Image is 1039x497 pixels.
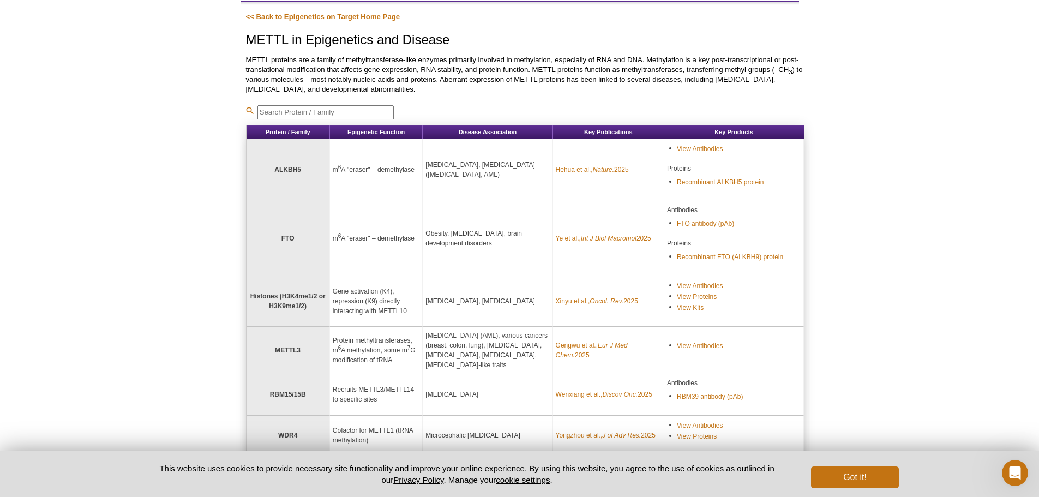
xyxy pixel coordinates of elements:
[677,281,723,291] a: View Antibodies
[556,390,652,399] a: Wenxiang et al.,Discov Onc.2025
[250,292,326,310] strong: Histones (H3K4me1/2 or H3K9me1/2)
[330,327,423,374] td: Protein methyltransferases, m A methylation, some m G modification of tRNA
[330,125,423,139] th: Epigenetic Function
[581,235,636,242] em: Int J Biol Macromol
[667,164,801,173] p: Proteins
[496,475,550,484] button: cookie settings
[338,164,341,170] sup: 6
[556,430,656,440] a: Yongzhou et al.,J of Adv Res.2025
[677,341,723,351] a: View Antibodies
[338,233,341,239] sup: 6
[246,55,804,94] p: METTL proteins are a family of methyltransferase-like enzymes primarily involved in methylation, ...
[677,219,734,229] a: FTO antibody (pAb)
[677,421,723,430] a: View Antibodies
[602,391,638,398] em: Discov Onc.
[593,166,614,173] em: Nature.
[141,463,794,486] p: This website uses cookies to provide necessary site functionality and improve your online experie...
[393,475,443,484] a: Privacy Policy
[330,374,423,416] td: Recruits METTL3/METTL14 to specific sites
[270,391,306,398] strong: RBM15/15B
[590,297,623,305] em: Oncol. Rev.
[423,374,552,416] td: [MEDICAL_DATA]
[257,105,394,119] input: Search Protein / Family
[556,340,661,360] a: Gengwu et al.,Eur J Med Chem.2025
[407,345,411,351] sup: 7
[278,432,297,439] strong: WDR4
[677,177,764,187] a: Recombinant ALKBH5 protein
[330,139,423,201] td: m A "eraser" – demethylase
[330,276,423,327] td: Gene activation (K4), repression (K9) directly interacting with METTL10
[423,139,552,201] td: [MEDICAL_DATA], [MEDICAL_DATA] ([MEDICAL_DATA], AML)
[677,144,723,154] a: View Antibodies
[667,205,801,215] p: Antibodies
[677,292,717,302] a: View Proteins
[664,125,804,139] th: Key Products
[556,233,651,243] a: Ye et al.,Int J Biol Macromol2025
[677,432,717,441] a: View Proteins
[556,296,638,306] a: Xinyu et al.,Oncol. Rev.2025
[677,392,743,402] a: RBM39 antibody (pAb)
[423,276,552,327] td: [MEDICAL_DATA], [MEDICAL_DATA]
[246,33,804,49] h1: METTL in Epigenetics and Disease
[667,238,801,248] p: Proteins
[667,378,801,388] p: Antibodies
[423,125,552,139] th: Disease Association
[423,416,552,456] td: Microcephalic [MEDICAL_DATA]
[330,416,423,456] td: Cofactor for METTL1 (tRNA methylation)
[281,235,295,242] strong: FTO
[602,432,641,439] em: J of Adv Res.
[1002,460,1028,486] iframe: Intercom live chat
[811,466,898,488] button: Got it!
[677,252,783,262] a: Recombinant FTO (ALKBH9) protein
[556,165,629,175] a: Hehua et al.,Nature.2025
[274,166,301,173] strong: ALKBH5
[247,125,330,139] th: Protein / Family
[423,327,552,374] td: [MEDICAL_DATA] (AML), various cancers (breast, colon, lung), [MEDICAL_DATA], [MEDICAL_DATA], [MED...
[677,303,704,313] a: View Kits
[330,201,423,276] td: m A "eraser" – demethylase
[423,201,552,276] td: Obesity, [MEDICAL_DATA], brain development disorders
[275,346,301,354] strong: METTL3
[553,125,664,139] th: Key Publications
[789,68,792,75] sub: 3
[556,342,628,359] em: Eur J Med Chem.
[246,13,400,21] a: << Back to Epigenetics on Target Home Page
[338,345,341,351] sup: 6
